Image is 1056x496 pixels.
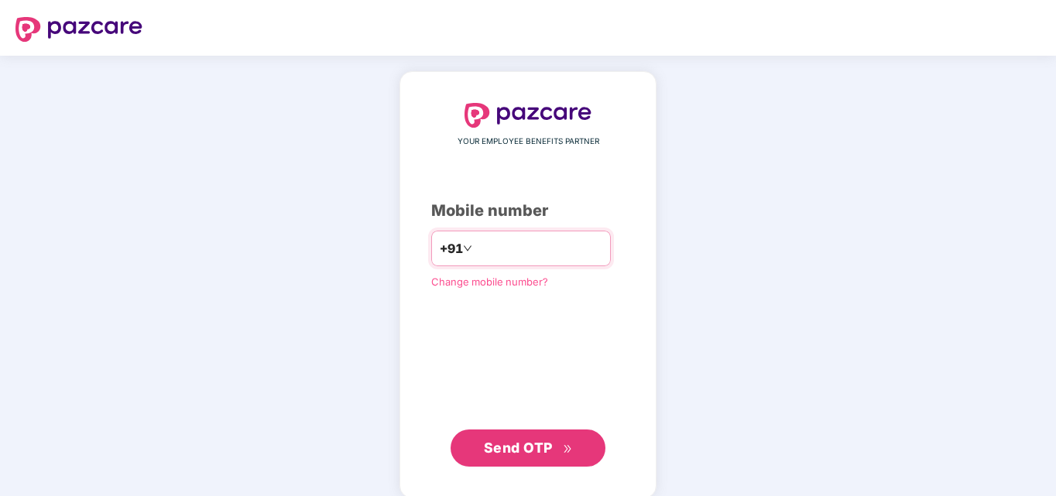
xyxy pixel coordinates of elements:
[563,444,573,454] span: double-right
[458,135,599,148] span: YOUR EMPLOYEE BENEFITS PARTNER
[440,239,463,258] span: +91
[465,103,591,128] img: logo
[431,275,548,288] a: Change mobile number?
[484,440,553,456] span: Send OTP
[431,199,625,223] div: Mobile number
[451,429,605,467] button: Send OTPdouble-right
[15,17,142,42] img: logo
[463,244,472,253] span: down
